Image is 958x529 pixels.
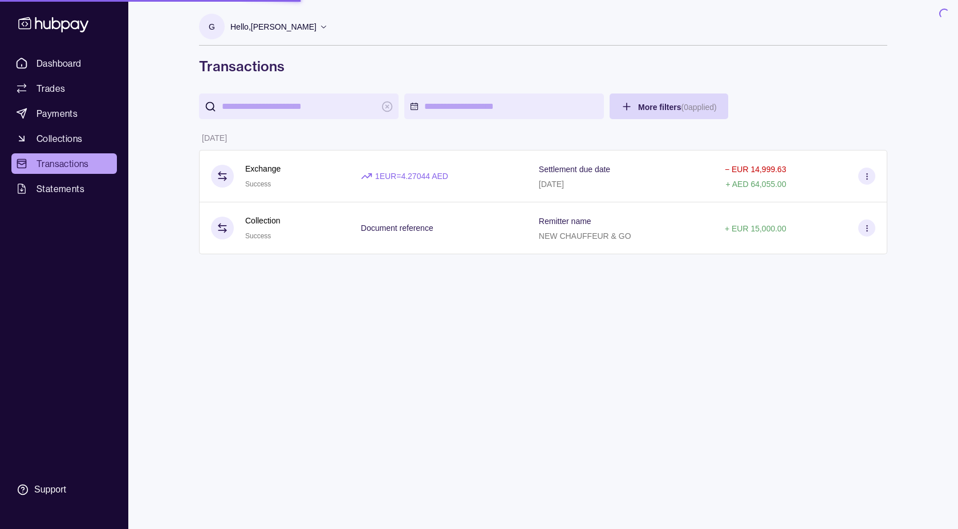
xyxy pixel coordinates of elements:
[11,103,117,124] a: Payments
[11,153,117,174] a: Transactions
[36,182,84,196] span: Statements
[36,82,65,95] span: Trades
[361,223,433,233] p: Document reference
[209,21,215,33] p: G
[199,57,887,75] h1: Transactions
[11,178,117,199] a: Statements
[222,93,376,119] input: search
[610,93,728,119] button: More filters(0applied)
[34,483,66,496] div: Support
[11,78,117,99] a: Trades
[725,180,786,189] p: + AED 64,055.00
[539,217,591,226] p: Remitter name
[539,180,564,189] p: [DATE]
[36,107,78,120] span: Payments
[245,232,271,240] span: Success
[539,165,610,174] p: Settlement due date
[36,157,89,170] span: Transactions
[36,132,82,145] span: Collections
[202,133,227,143] p: [DATE]
[245,162,281,175] p: Exchange
[725,224,786,233] p: + EUR 15,000.00
[539,231,631,241] p: NEW CHAUFFEUR & GO
[681,103,716,112] p: ( 0 applied)
[36,56,82,70] span: Dashboard
[230,21,316,33] p: Hello, [PERSON_NAME]
[11,128,117,149] a: Collections
[725,165,786,174] p: − EUR 14,999.63
[11,53,117,74] a: Dashboard
[245,180,271,188] span: Success
[11,478,117,502] a: Support
[245,214,280,227] p: Collection
[638,103,717,112] span: More filters
[375,170,448,182] p: 1 EUR = 4.27044 AED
